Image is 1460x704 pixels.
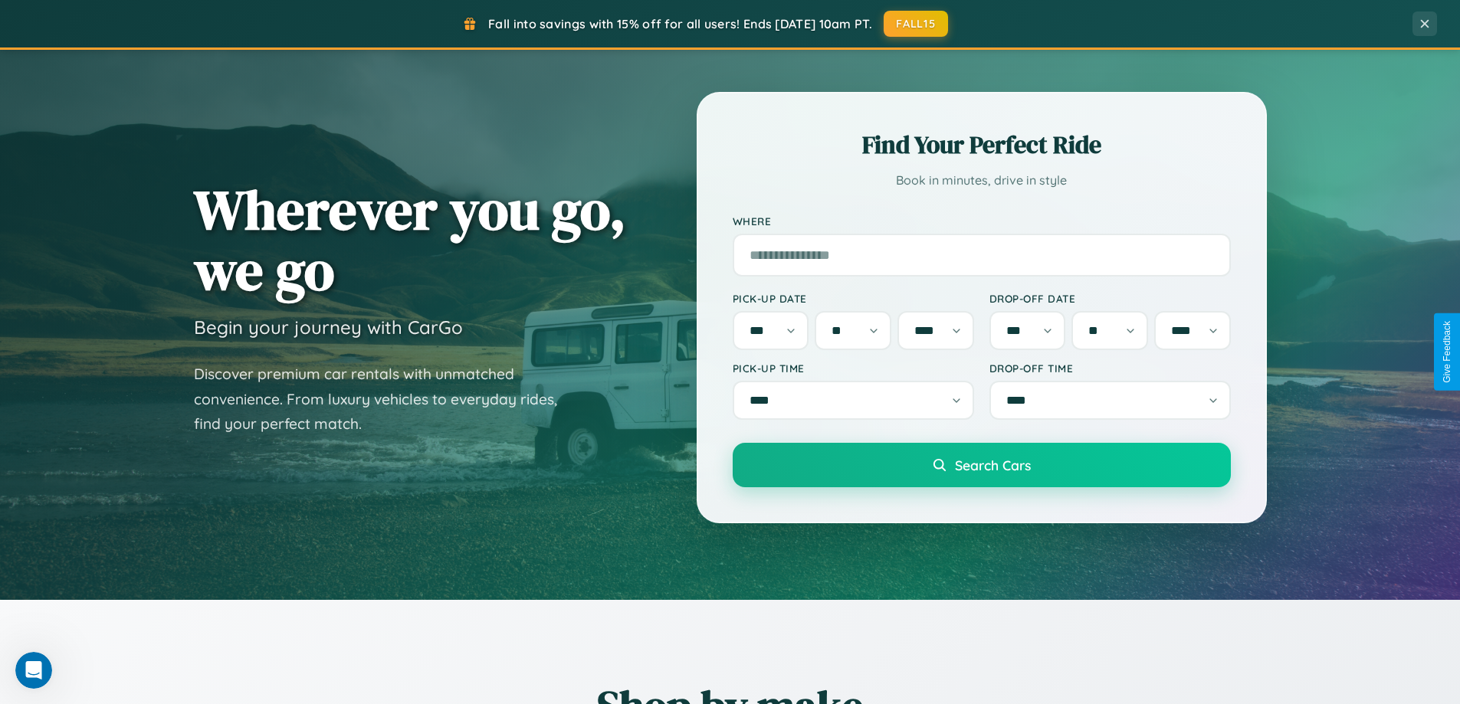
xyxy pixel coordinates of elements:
p: Discover premium car rentals with unmatched convenience. From luxury vehicles to everyday rides, ... [194,362,577,437]
p: Book in minutes, drive in style [733,169,1231,192]
label: Where [733,214,1231,228]
div: Give Feedback [1442,321,1452,383]
button: FALL15 [884,11,948,37]
h2: Find Your Perfect Ride [733,128,1231,162]
label: Drop-off Date [989,292,1231,305]
label: Drop-off Time [989,362,1231,375]
button: Search Cars [733,443,1231,487]
span: Fall into savings with 15% off for all users! Ends [DATE] 10am PT. [488,16,872,31]
iframe: Intercom live chat [15,652,52,689]
h3: Begin your journey with CarGo [194,316,463,339]
label: Pick-up Date [733,292,974,305]
span: Search Cars [955,457,1031,473]
h1: Wherever you go, we go [194,179,626,300]
label: Pick-up Time [733,362,974,375]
